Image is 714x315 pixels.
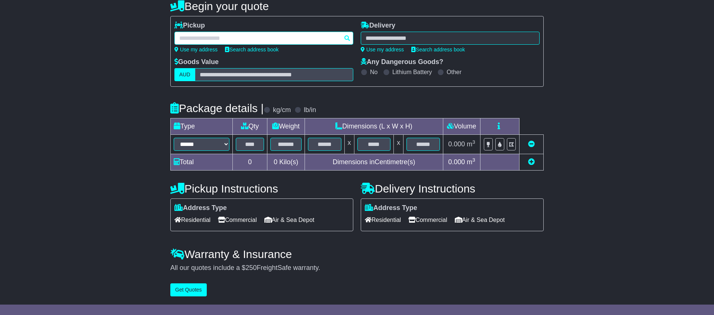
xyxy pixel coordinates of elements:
[170,283,207,296] button: Get Quotes
[448,158,465,166] span: 0.000
[448,140,465,148] span: 0.000
[361,22,395,30] label: Delivery
[174,32,353,45] typeahead: Please provide city
[361,58,443,66] label: Any Dangerous Goods?
[394,135,403,154] td: x
[365,214,401,226] span: Residential
[370,69,377,76] label: No
[245,264,257,271] span: 250
[225,47,279,52] a: Search address book
[174,214,210,226] span: Residential
[392,69,432,76] label: Lithium Battery
[467,140,475,148] span: m
[455,214,505,226] span: Air & Sea Depot
[447,69,461,76] label: Other
[233,118,267,135] td: Qty
[171,118,233,135] td: Type
[218,214,257,226] span: Commercial
[305,118,443,135] td: Dimensions (L x W x H)
[267,118,305,135] td: Weight
[361,47,404,52] a: Use my address
[170,248,544,260] h4: Warranty & Insurance
[174,68,195,81] label: AUD
[233,154,267,171] td: 0
[472,139,475,145] sup: 3
[267,154,305,171] td: Kilo(s)
[273,106,291,114] label: kg/cm
[443,118,480,135] td: Volume
[170,102,264,114] h4: Package details |
[171,154,233,171] td: Total
[365,204,417,212] label: Address Type
[408,214,447,226] span: Commercial
[528,140,535,148] a: Remove this item
[344,135,354,154] td: x
[361,182,544,195] h4: Delivery Instructions
[467,158,475,166] span: m
[274,158,277,166] span: 0
[174,204,227,212] label: Address Type
[305,154,443,171] td: Dimensions in Centimetre(s)
[264,214,315,226] span: Air & Sea Depot
[304,106,316,114] label: lb/in
[174,58,219,66] label: Goods Value
[174,47,218,52] a: Use my address
[170,264,544,272] div: All our quotes include a $ FreightSafe warranty.
[411,47,465,52] a: Search address book
[174,22,205,30] label: Pickup
[528,158,535,166] a: Add new item
[170,182,353,195] h4: Pickup Instructions
[472,157,475,163] sup: 3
